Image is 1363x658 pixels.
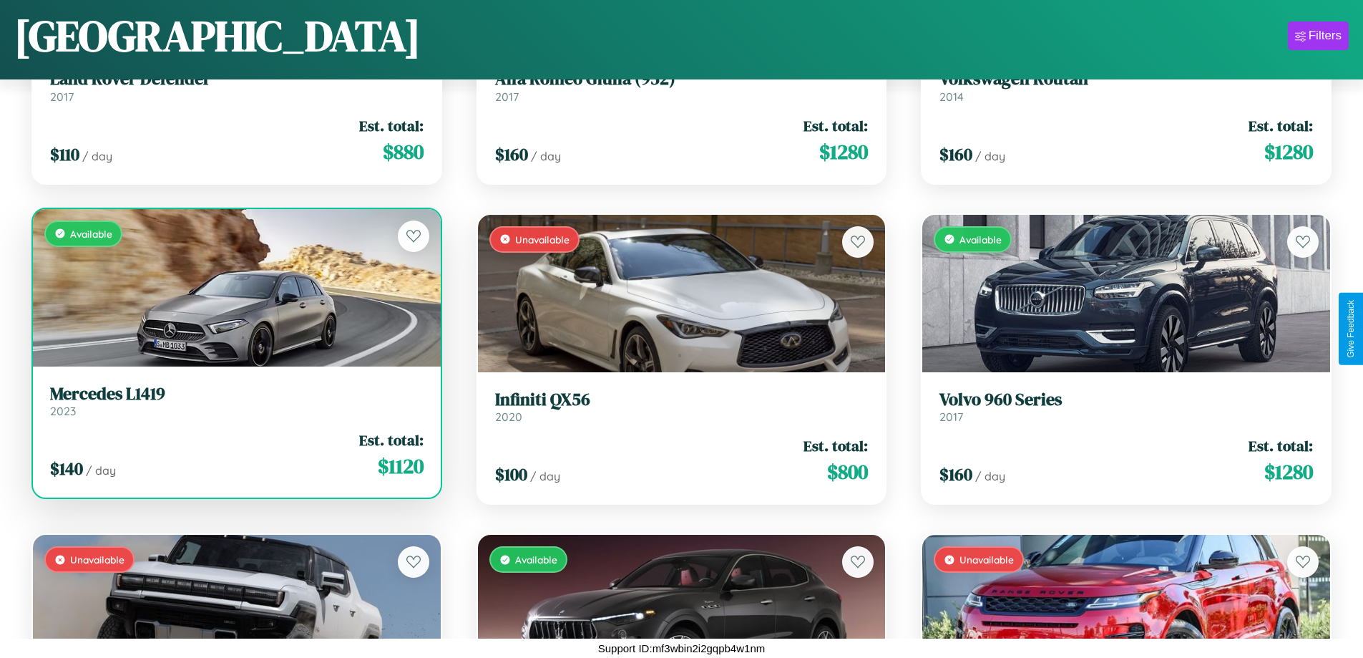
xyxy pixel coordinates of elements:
span: Unavailable [515,233,570,246]
span: $ 160 [939,463,972,486]
span: Unavailable [70,553,124,566]
span: 2017 [939,410,963,424]
span: 2017 [495,89,519,104]
h3: Land Rover Defender [50,69,424,89]
h3: Alfa Romeo Giulia (952) [495,69,869,89]
span: $ 1280 [1264,458,1313,486]
span: $ 800 [827,458,868,486]
span: $ 110 [50,142,79,166]
span: Available [515,553,557,566]
span: / day [975,469,1005,483]
span: Est. total: [803,115,868,136]
span: 2020 [495,410,522,424]
span: $ 140 [50,457,83,480]
span: Available [70,228,112,240]
a: Land Rover Defender2017 [50,69,424,104]
span: / day [531,149,561,163]
p: Support ID: mf3wbin2i2gqpb4w1nm [598,639,765,658]
span: $ 1120 [378,452,424,480]
span: $ 1280 [819,137,868,166]
a: Infiniti QX562020 [495,390,869,425]
span: / day [975,149,1005,163]
h3: Infiniti QX56 [495,390,869,410]
a: Volkswagen Routan2014 [939,69,1313,104]
span: 2014 [939,89,964,104]
span: / day [530,469,560,483]
span: / day [82,149,112,163]
span: 2023 [50,404,76,418]
span: Est. total: [359,115,424,136]
span: $ 100 [495,463,527,486]
h3: Volvo 960 Series [939,390,1313,410]
span: Est. total: [359,430,424,450]
span: Est. total: [1249,115,1313,136]
span: $ 160 [939,142,972,166]
span: Est. total: [1249,435,1313,456]
span: Available [959,233,1002,246]
h3: Volkswagen Routan [939,69,1313,89]
a: Mercedes L14192023 [50,384,424,419]
span: $ 880 [383,137,424,166]
div: Filters [1309,29,1342,43]
a: Volvo 960 Series2017 [939,390,1313,425]
div: Give Feedback [1346,300,1356,358]
span: 2017 [50,89,74,104]
h3: Mercedes L1419 [50,384,424,405]
span: $ 1280 [1264,137,1313,166]
span: Unavailable [959,553,1014,566]
h1: [GEOGRAPHIC_DATA] [14,6,421,65]
span: Est. total: [803,435,868,456]
button: Filters [1288,21,1349,50]
span: $ 160 [495,142,528,166]
span: / day [86,463,116,478]
a: Alfa Romeo Giulia (952)2017 [495,69,869,104]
